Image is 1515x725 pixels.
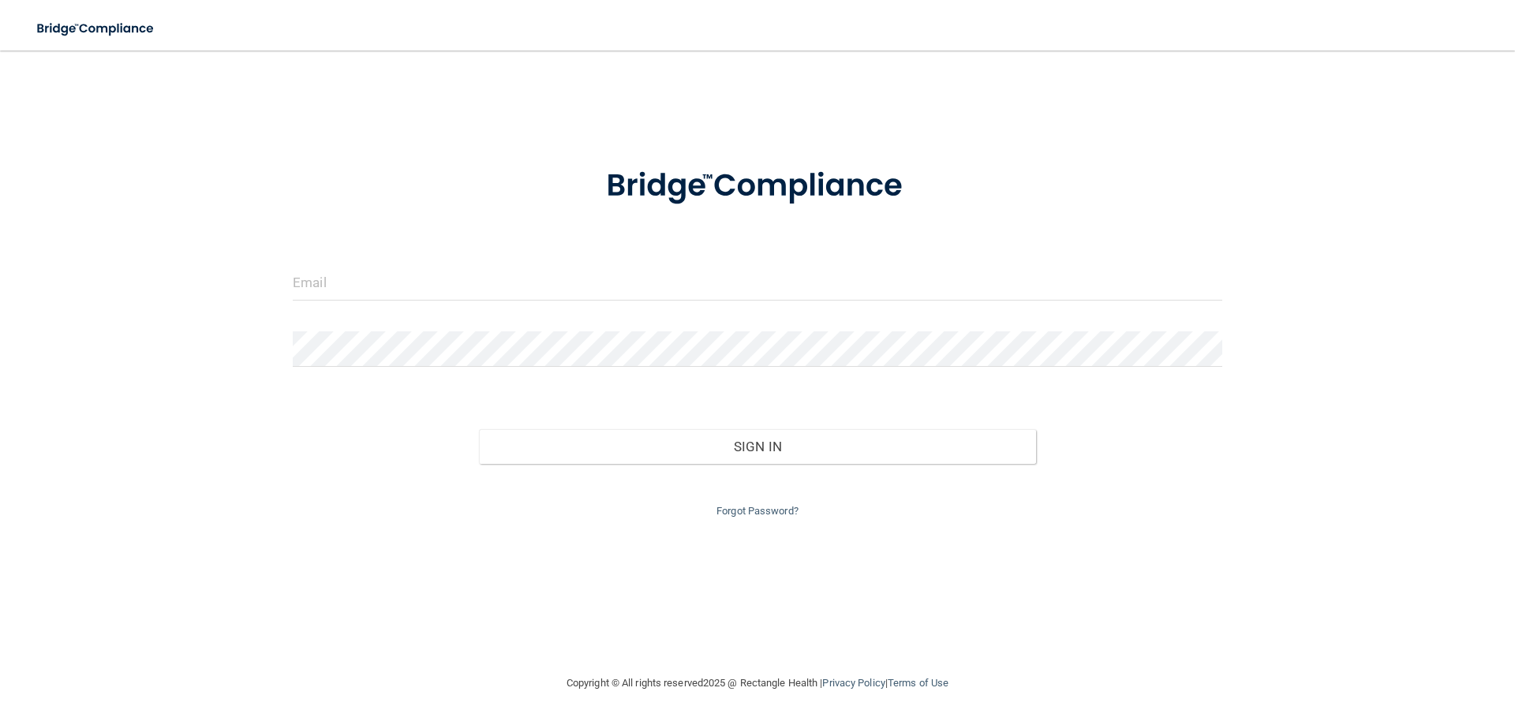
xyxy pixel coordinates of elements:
[1242,613,1496,676] iframe: Drift Widget Chat Controller
[469,658,1046,708] div: Copyright © All rights reserved 2025 @ Rectangle Health | |
[822,677,885,689] a: Privacy Policy
[479,429,1037,464] button: Sign In
[574,145,941,227] img: bridge_compliance_login_screen.278c3ca4.svg
[888,677,948,689] a: Terms of Use
[716,505,799,517] a: Forgot Password?
[293,265,1222,301] input: Email
[24,13,169,45] img: bridge_compliance_login_screen.278c3ca4.svg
